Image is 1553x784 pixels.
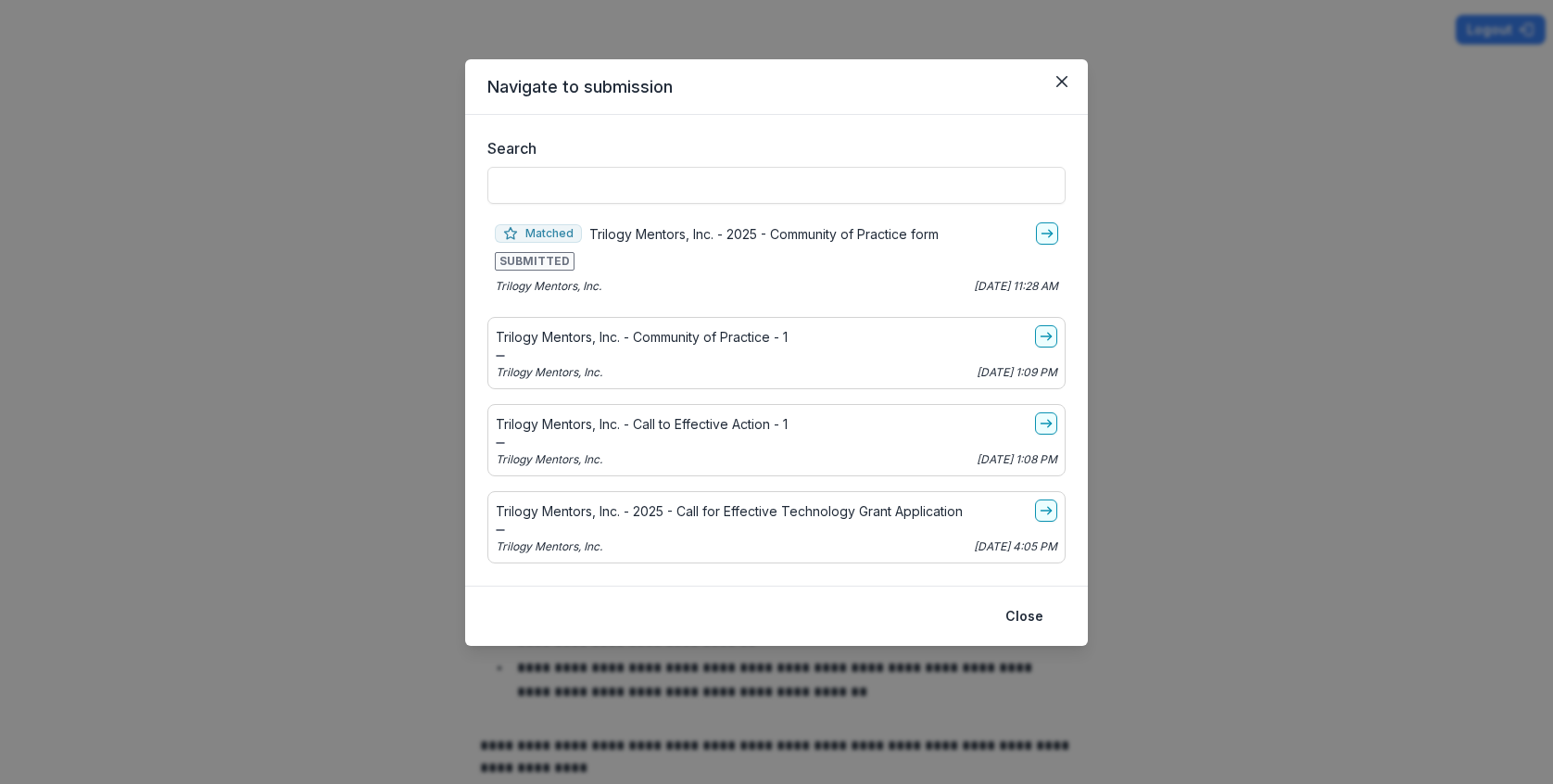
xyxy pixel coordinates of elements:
[495,252,574,271] span: SUBMITTED
[1036,222,1058,245] a: go-to
[974,278,1058,295] p: [DATE] 11:28 AM
[496,538,602,555] p: Trilogy Mentors, Inc.
[977,451,1057,468] p: [DATE] 1:08 PM
[1035,325,1057,348] a: go-to
[496,414,788,434] p: Trilogy Mentors, Inc. - Call to Effective Action - 1
[465,59,1088,115] header: Navigate to submission
[1035,412,1057,435] a: go-to
[977,364,1057,381] p: [DATE] 1:09 PM
[589,224,939,244] p: Trilogy Mentors, Inc. - 2025 - Community of Practice form
[1047,67,1077,96] button: Close
[495,278,601,295] p: Trilogy Mentors, Inc.
[496,327,788,347] p: Trilogy Mentors, Inc. - Community of Practice - 1
[487,137,1054,159] label: Search
[1035,499,1057,522] a: go-to
[994,601,1054,631] button: Close
[495,224,582,243] span: Matched
[974,538,1057,555] p: [DATE] 4:05 PM
[496,451,602,468] p: Trilogy Mentors, Inc.
[496,364,602,381] p: Trilogy Mentors, Inc.
[496,501,963,521] p: Trilogy Mentors, Inc. - 2025 - Call for Effective Technology Grant Application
